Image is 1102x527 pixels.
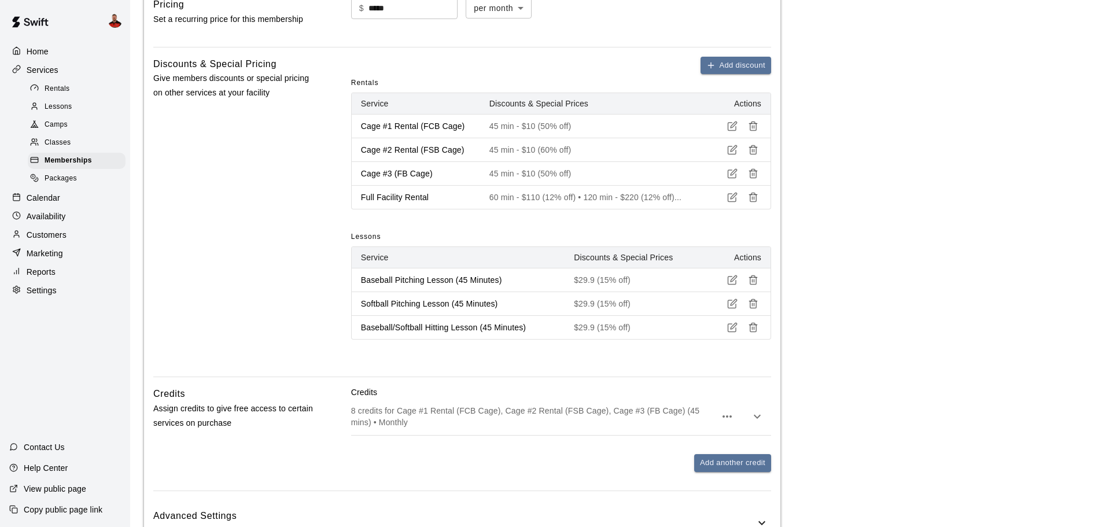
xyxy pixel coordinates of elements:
p: Baseball Pitching Lesson (45 Minutes) [361,274,555,286]
span: Classes [45,137,71,149]
a: Classes [28,134,130,152]
p: Cage #1 Rental (FCB Cage) [361,120,471,132]
p: $ [359,2,364,14]
p: Softball Pitching Lesson (45 Minutes) [361,298,555,309]
p: Full Facility Rental [361,191,471,203]
div: Ryan Nail [106,9,130,32]
a: Lessons [28,98,130,116]
th: Discounts & Special Prices [480,93,701,115]
a: Camps [28,116,130,134]
p: Services [27,64,58,76]
p: Give members discounts or special pricing on other services at your facility [153,71,314,100]
p: Customers [27,229,67,241]
p: Set a recurring price for this membership [153,12,314,27]
span: Rentals [351,74,379,93]
p: Copy public page link [24,504,102,515]
th: Actions [701,247,771,268]
a: Home [9,43,121,60]
div: Memberships [28,153,126,169]
div: Rentals [28,81,126,97]
span: Packages [45,173,77,185]
h6: Discounts & Special Pricing [153,57,277,72]
a: Availability [9,208,121,225]
th: Discounts & Special Prices [565,247,701,268]
div: Classes [28,135,126,151]
a: Calendar [9,189,121,207]
span: Memberships [45,155,92,167]
a: Services [9,61,121,79]
a: Memberships [28,152,130,170]
p: Availability [27,211,66,222]
a: Rentals [28,80,130,98]
p: Help Center [24,462,68,474]
h6: Credits [153,386,185,401]
span: Rentals [45,83,70,95]
h6: Advanced Settings [153,508,755,524]
span: Camps [45,119,68,131]
a: Reports [9,263,121,281]
a: Packages [28,170,130,188]
div: Packages [28,171,126,187]
p: 60 min - $110 (12% off) • 120 min - $220 (12% off)... [489,191,692,203]
a: Settings [9,282,121,299]
p: 8 credits for Cage #1 Rental (FCB Cage), Cage #2 Rental (FSB Cage), Cage #3 (FB Cage) (45 mins) •... [351,405,716,428]
p: View public page [24,483,86,495]
p: 45 min - $10 (50% off) [489,168,692,179]
p: Baseball/Softball Hitting Lesson (45 Minutes) [361,322,555,333]
p: Contact Us [24,441,65,453]
p: Marketing [27,248,63,259]
a: Customers [9,226,121,244]
p: Cage #2 Rental (FSB Cage) [361,144,471,156]
p: Reports [27,266,56,278]
p: $29.9 (15% off) [574,322,692,333]
p: 45 min - $10 (50% off) [489,120,692,132]
p: 45 min - $10 (60% off) [489,144,692,156]
p: $29.9 (15% off) [574,298,692,309]
th: Service [352,247,565,268]
span: Lessons [351,228,381,246]
div: 8 credits for Cage #1 Rental (FCB Cage), Cage #2 Rental (FSB Cage), Cage #3 (FB Cage) (45 mins) •... [351,398,771,435]
img: Ryan Nail [108,14,122,28]
button: Add another credit [694,454,771,472]
div: Lessons [28,99,126,115]
th: Service [352,93,480,115]
div: Camps [28,117,126,133]
p: Assign credits to give free access to certain services on purchase [153,401,314,430]
p: Credits [351,386,771,398]
p: Settings [27,285,57,296]
span: Lessons [45,101,72,113]
th: Actions [701,93,771,115]
p: Cage #3 (FB Cage) [361,168,471,179]
p: $29.9 (15% off) [574,274,692,286]
button: Add discount [701,57,771,75]
p: Home [27,46,49,57]
a: Marketing [9,245,121,262]
p: Calendar [27,192,60,204]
